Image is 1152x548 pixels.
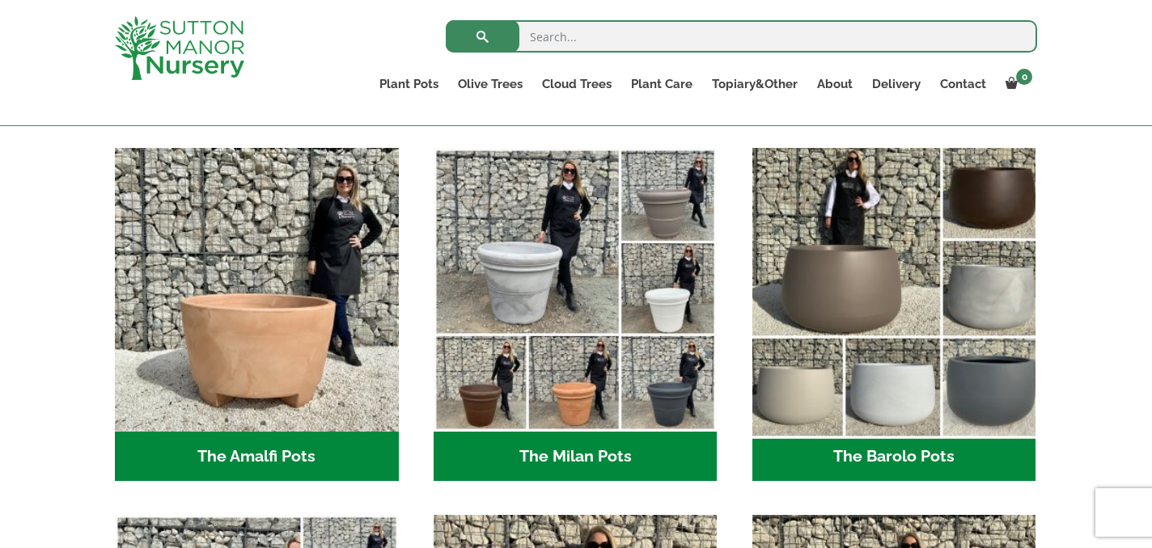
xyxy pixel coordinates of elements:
a: Delivery [862,73,930,95]
a: Cloud Trees [532,73,621,95]
a: Visit product category The Amalfi Pots [115,148,399,481]
img: logo [115,16,244,80]
span: 0 [1016,69,1032,85]
h2: The Barolo Pots [752,432,1036,482]
input: Search... [446,20,1037,53]
a: 0 [996,73,1037,95]
h2: The Amalfi Pots [115,432,399,482]
img: The Milan Pots [434,148,718,432]
h2: The Milan Pots [434,432,718,482]
a: Plant Care [621,73,702,95]
img: The Barolo Pots [745,141,1043,438]
a: About [807,73,862,95]
a: Contact [930,73,996,95]
a: Plant Pots [370,73,448,95]
a: Topiary&Other [702,73,807,95]
a: Visit product category The Milan Pots [434,148,718,481]
a: Visit product category The Barolo Pots [752,148,1036,481]
a: Olive Trees [448,73,532,95]
img: The Amalfi Pots [115,148,399,432]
